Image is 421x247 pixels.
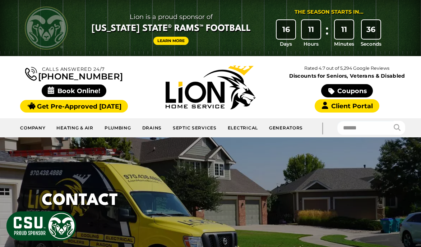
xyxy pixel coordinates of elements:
a: Client Portal [315,99,379,113]
span: [US_STATE] State® Rams™ Football [92,23,251,35]
img: CSU Sponsor Badge [5,210,77,242]
a: Generators [264,121,308,134]
a: Learn More [153,37,189,45]
span: Book Online! [42,84,107,97]
a: [PHONE_NUMBER] [25,65,123,81]
div: 11 [302,20,320,39]
div: 36 [362,20,380,39]
div: : [324,20,331,48]
h1: Contact [42,189,303,213]
img: CSU Rams logo [25,6,68,50]
div: 11 [335,20,353,39]
a: Septic Services [167,121,222,134]
span: Discounts for Seniors, Veterans & Disabled [280,73,414,78]
span: Lion is a proud sponsor of [92,11,251,23]
a: Heating & Air [51,121,99,134]
span: Days [280,40,292,47]
div: 16 [277,20,295,39]
a: Get Pre-Approved [DATE] [20,100,128,113]
span: Seconds [361,40,381,47]
div: | [308,118,337,137]
a: Drains [137,121,167,134]
span: Hours [304,40,319,47]
span: Minutes [334,40,354,47]
a: Coupons [321,84,373,97]
div: The Season Starts in... [295,8,364,16]
a: Company [15,121,51,134]
a: Electrical [222,121,264,134]
a: Plumbing [99,121,137,134]
p: Rated 4.7 out of 5,294 Google Reviews [279,64,415,72]
img: Lion Home Service [166,65,255,109]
